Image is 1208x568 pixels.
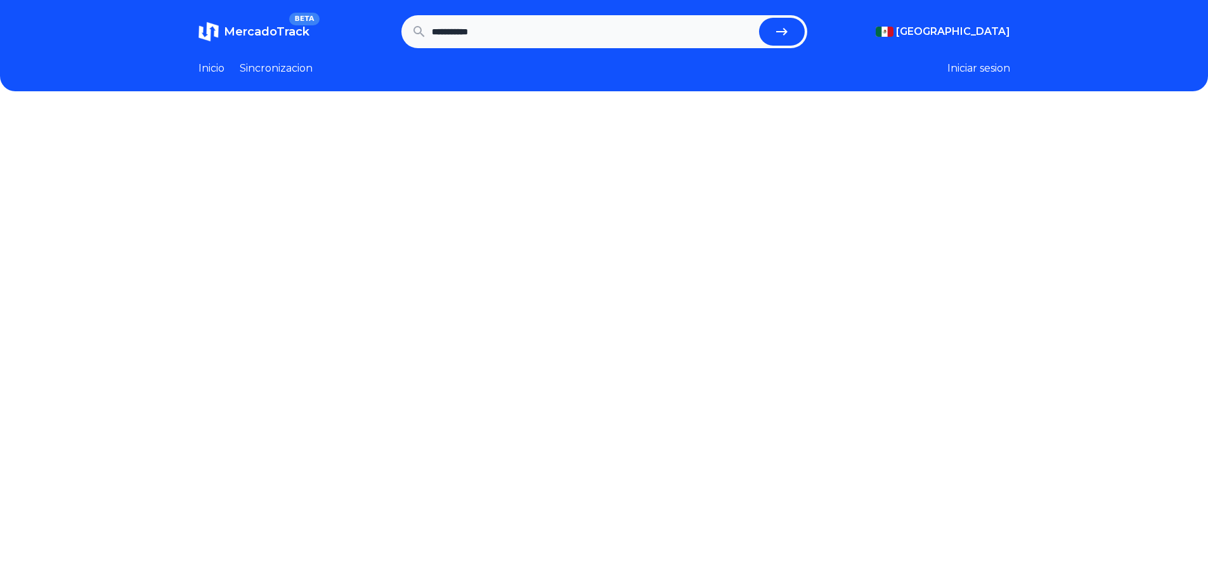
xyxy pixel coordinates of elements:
button: [GEOGRAPHIC_DATA] [876,24,1010,39]
img: Mexico [876,27,893,37]
span: BETA [289,13,319,25]
span: MercadoTrack [224,25,309,39]
button: Iniciar sesion [947,61,1010,76]
img: MercadoTrack [198,22,219,42]
span: [GEOGRAPHIC_DATA] [896,24,1010,39]
a: Sincronizacion [240,61,313,76]
a: MercadoTrackBETA [198,22,309,42]
a: Inicio [198,61,224,76]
